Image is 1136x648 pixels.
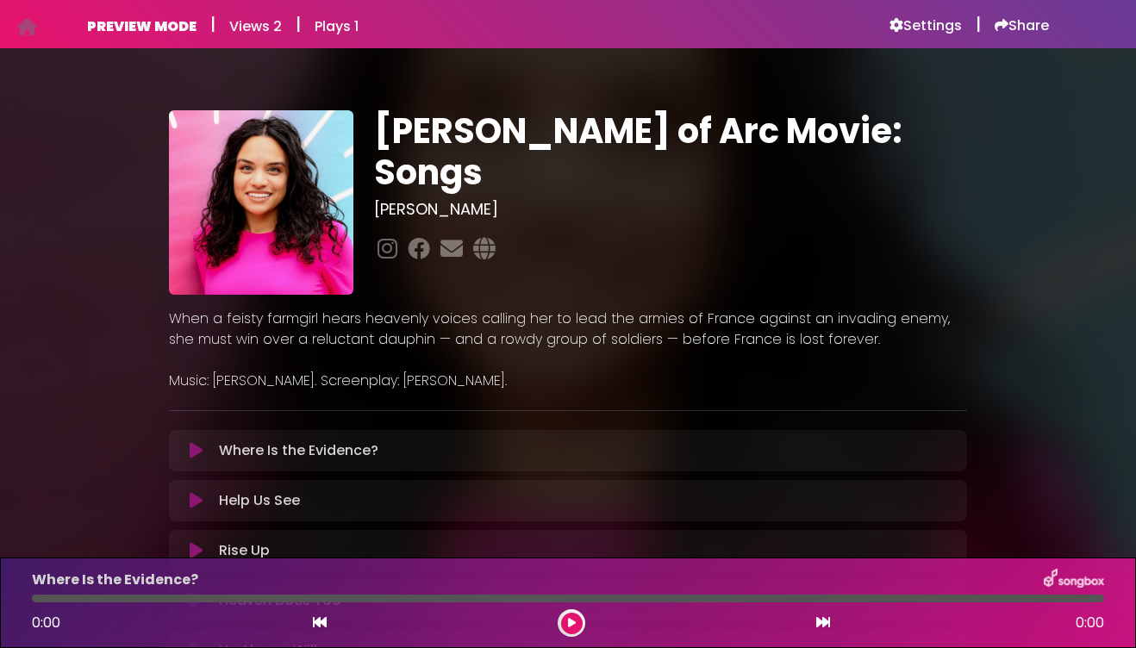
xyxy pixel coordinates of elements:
p: Rise Up [219,540,270,561]
p: Help Us See [219,490,300,511]
img: CXLGyFwTbmAzLqZCow4w [169,110,353,295]
p: Where Is the Evidence? [219,440,378,461]
p: When a feisty farmgirl hears heavenly voices calling her to lead the armies of France against an ... [169,308,967,350]
p: Where Is the Evidence? [32,570,198,590]
h5: | [976,14,981,34]
span: 0:00 [1076,613,1104,633]
a: Share [995,17,1049,34]
img: songbox-logo-white.png [1044,569,1104,591]
h1: [PERSON_NAME] of Arc Movie: Songs [374,110,968,193]
h5: | [296,14,301,34]
h5: | [210,14,215,34]
h6: Plays 1 [315,18,359,34]
h6: Views 2 [229,18,282,34]
p: Music: [PERSON_NAME]. Screenplay: [PERSON_NAME]. [169,371,967,391]
h6: PREVIEW MODE [87,18,197,34]
h3: [PERSON_NAME] [374,200,968,219]
span: 0:00 [32,613,60,632]
a: Settings [889,17,962,34]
